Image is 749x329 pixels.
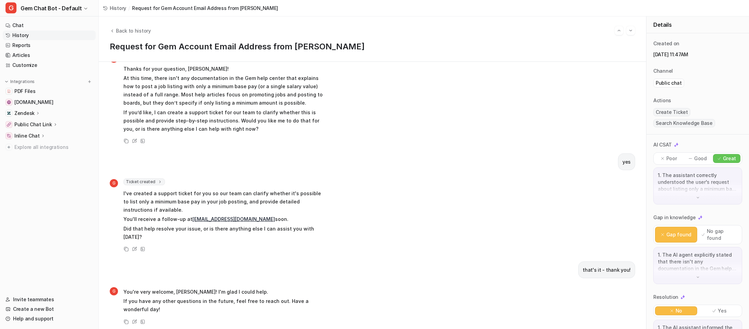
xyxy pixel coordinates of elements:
span: [DOMAIN_NAME] [14,99,53,106]
span: Request for Gem Account Email Address from [PERSON_NAME] [132,4,278,12]
p: 1. The AI agent explicitly stated that there isn't any documentation in the Gem help center expla... [658,251,738,272]
p: Resolution [653,294,678,301]
a: Help and support [3,314,96,324]
p: Gap in knowledge [653,214,696,221]
img: down-arrow [695,275,700,280]
img: status.gem.com [7,100,11,104]
p: Zendesk [14,110,35,117]
p: If you’d like, I can create a support ticket for our team to clarify whether this is possible and... [123,108,324,133]
span: Explore all integrations [14,142,93,153]
img: explore all integrations [5,144,12,151]
button: Go to previous session [615,26,623,35]
p: Good [694,155,707,162]
p: Gap found [666,231,691,238]
img: Inline Chat [7,134,11,138]
img: Previous session [617,27,621,34]
p: Actions [653,97,671,104]
a: Chat [3,21,96,30]
p: that's it - thank you! [583,266,631,274]
a: Reports [3,40,96,50]
button: Integrations [3,78,37,85]
a: Create a new Bot [3,304,96,314]
span: PDF Files [14,88,35,95]
span: Back to history [116,27,151,34]
p: Did that help resolve your issue, or is there anything else I can assist you with [DATE]? [123,225,324,241]
a: [EMAIL_ADDRESS][DOMAIN_NAME] [192,216,275,222]
p: AI CSAT [653,141,672,148]
a: Invite teammates [3,295,96,304]
img: menu_add.svg [87,79,92,84]
span: Create Ticket [653,108,690,116]
p: You'll receive a follow-up at soon. [123,215,324,223]
p: [DATE] 11:47AM [653,51,742,58]
p: Channel [653,68,673,74]
p: Integrations [10,79,35,84]
p: At this time, there isn't any documentation in the Gem help center that explains how to post a jo... [123,74,324,107]
a: History [3,31,96,40]
a: History [103,4,126,12]
h1: Request for Gem Account Email Address from [PERSON_NAME] [110,42,635,52]
p: If you have any other questions in the future, feel free to reach out. Have a wonderful day! [123,297,324,314]
p: Public Chat Link [14,121,52,128]
a: Articles [3,50,96,60]
p: Thanks for your question, [PERSON_NAME]! [123,65,324,73]
p: Created on [653,40,679,47]
p: Yes [718,307,726,314]
p: Great [723,155,736,162]
img: expand menu [4,79,9,84]
p: No [676,307,682,314]
span: G [110,287,118,295]
p: yes [622,158,631,166]
span: / [128,4,130,12]
p: Public chat [656,80,682,86]
span: Gem Chat Bot - Default [21,3,82,13]
p: Poor [666,155,677,162]
p: You're very welcome, [PERSON_NAME]! I'm glad I could help. [123,288,324,296]
img: PDF Files [7,89,11,93]
a: PDF FilesPDF Files [3,86,96,96]
span: Search Knowledge Base [653,119,715,127]
button: Back to history [110,27,151,34]
button: Go to next session [626,26,635,35]
a: status.gem.com[DOMAIN_NAME] [3,97,96,107]
span: G [5,2,16,13]
span: History [110,4,126,12]
span: Ticket created [123,178,165,185]
p: 1. The assistant correctly understood the user's request about listing only a minimum base pay in... [658,172,738,192]
div: Details [646,16,749,33]
img: Zendesk [7,111,11,115]
span: G [110,179,118,187]
img: Next session [628,27,633,34]
a: Customize [3,60,96,70]
a: Explore all integrations [3,142,96,152]
img: down-arrow [695,195,700,200]
p: I've created a support ticket for you so our team can clarify whether it's possible to list only ... [123,189,324,214]
img: Public Chat Link [7,122,11,127]
p: Inline Chat [14,132,40,139]
p: No gap found [707,228,737,242]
